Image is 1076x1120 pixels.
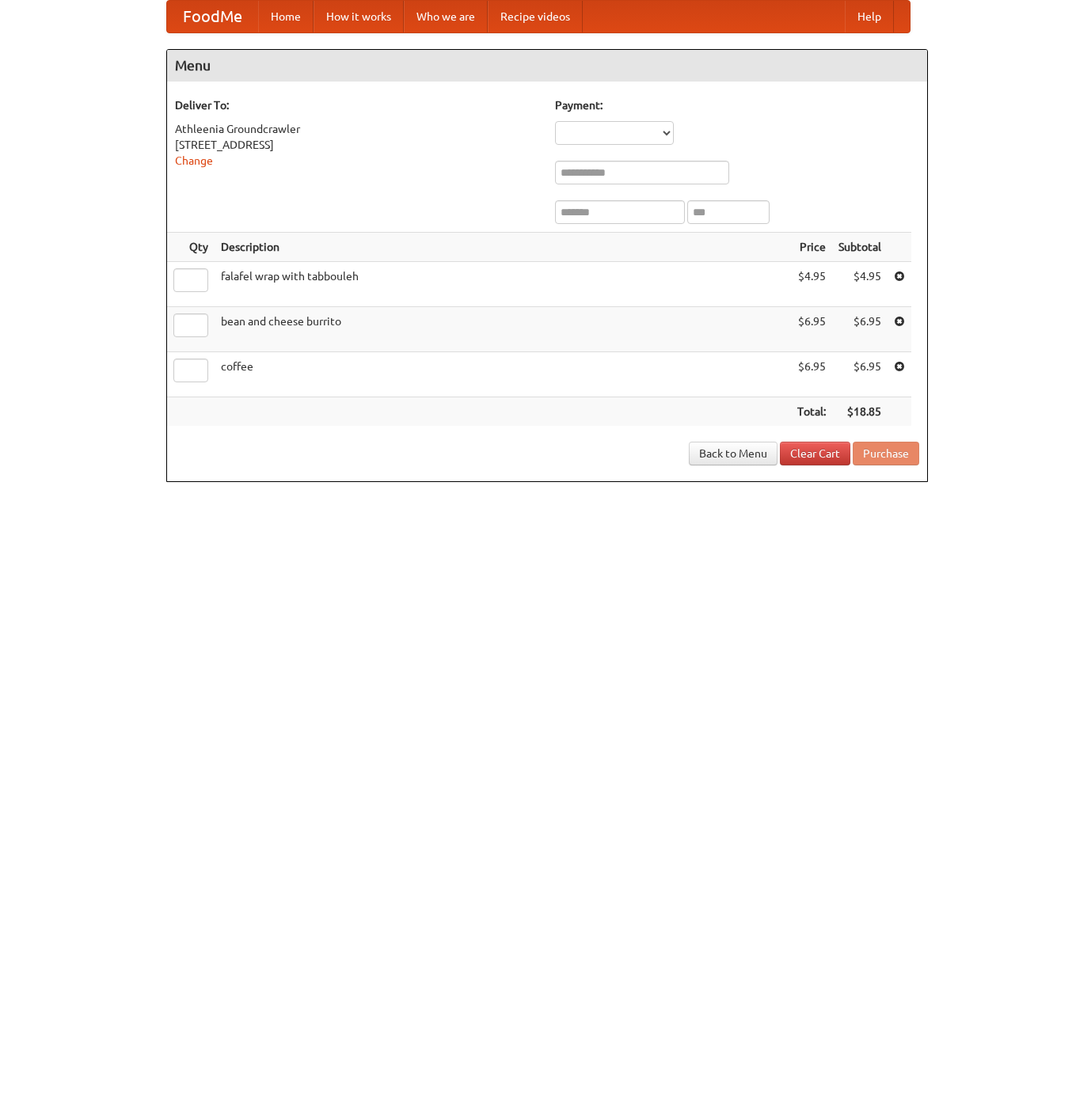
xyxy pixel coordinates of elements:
[258,1,314,32] a: Home
[832,262,888,307] td: $4.95
[215,262,791,307] td: falafel wrap with tabbouleh
[845,1,894,32] a: Help
[780,442,850,465] a: Clear Cart
[791,352,832,397] td: $6.95
[215,352,791,397] td: coffee
[832,352,888,397] td: $6.95
[832,397,888,427] th: $18.85
[175,121,539,137] div: Athleenia Groundcrawler
[167,1,258,32] a: FoodMe
[791,307,832,352] td: $6.95
[832,233,888,262] th: Subtotal
[215,307,791,352] td: bean and cheese burrito
[791,262,832,307] td: $4.95
[555,97,919,113] h5: Payment:
[791,233,832,262] th: Price
[314,1,404,32] a: How it works
[791,397,832,427] th: Total:
[167,50,927,82] h4: Menu
[404,1,488,32] a: Who we are
[167,233,215,262] th: Qty
[689,442,778,465] a: Back to Menu
[832,307,888,352] td: $6.95
[175,97,539,113] h5: Deliver To:
[853,442,919,465] button: Purchase
[488,1,583,32] a: Recipe videos
[175,154,213,167] a: Change
[215,233,791,262] th: Description
[175,137,539,153] div: [STREET_ADDRESS]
